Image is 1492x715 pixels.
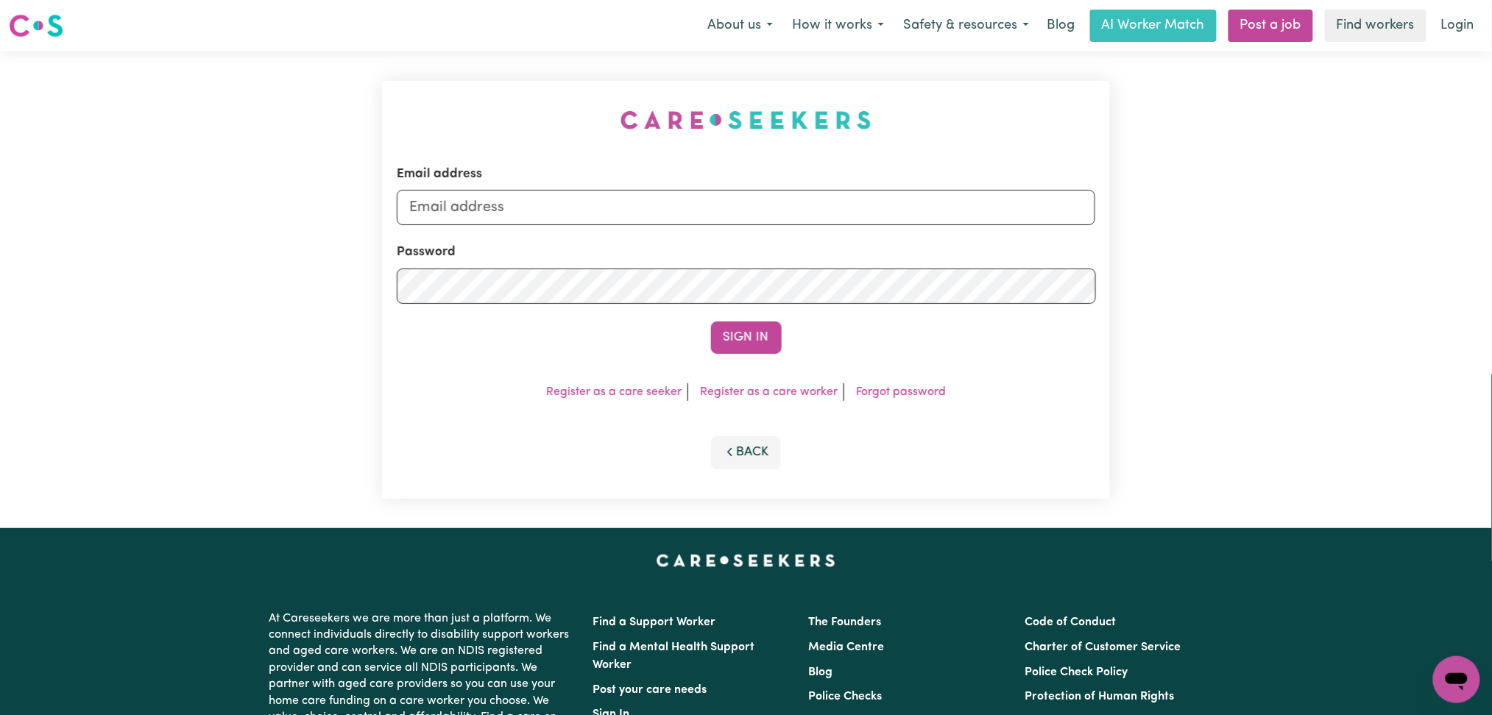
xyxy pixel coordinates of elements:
[9,9,63,43] a: Careseekers logo
[397,165,482,184] label: Email address
[782,10,894,41] button: How it works
[1025,666,1128,678] a: Police Check Policy
[397,190,1096,225] input: Email address
[1025,641,1181,653] a: Charter of Customer Service
[657,555,835,566] a: Careseekers home page
[1039,10,1084,42] a: Blog
[894,10,1039,41] button: Safety & resources
[711,321,782,354] button: Sign In
[593,616,716,628] a: Find a Support Worker
[809,666,833,678] a: Blog
[1025,616,1116,628] a: Code of Conduct
[1025,691,1174,702] a: Protection of Human Rights
[809,691,883,702] a: Police Checks
[9,13,63,39] img: Careseekers logo
[1090,10,1217,42] a: AI Worker Match
[1325,10,1426,42] a: Find workers
[1228,10,1313,42] a: Post a job
[593,641,755,671] a: Find a Mental Health Support Worker
[546,386,682,398] a: Register as a care seeker
[809,616,882,628] a: The Founders
[809,641,885,653] a: Media Centre
[856,386,946,398] a: Forgot password
[397,243,456,262] label: Password
[700,386,838,398] a: Register as a care worker
[698,10,782,41] button: About us
[593,684,707,696] a: Post your care needs
[1432,10,1483,42] a: Login
[711,436,782,469] button: Back
[1433,656,1480,703] iframe: Button to launch messaging window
